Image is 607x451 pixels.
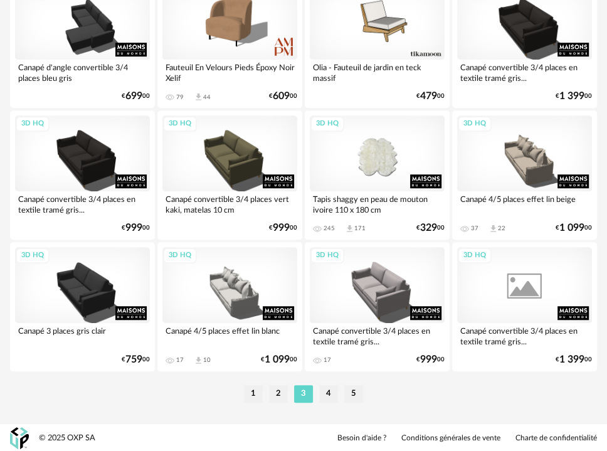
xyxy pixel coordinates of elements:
[345,224,354,233] span: Download icon
[273,92,290,100] span: 609
[498,225,505,232] div: 22
[39,433,95,443] div: © 2025 OXP SA
[122,224,150,232] div: € 00
[163,116,197,132] div: 3D HQ
[244,385,263,403] li: 1
[294,385,313,403] li: 3
[163,248,197,263] div: 3D HQ
[162,191,297,216] div: Canapé convertible 3/4 places vert kaki, matelas 10 cm
[420,356,437,364] span: 999
[556,224,592,232] div: € 00
[416,224,445,232] div: € 00
[324,356,331,364] div: 17
[162,60,297,85] div: Fauteuil En Velours Pieds Époxy Noir Xelif
[337,433,386,443] a: Besoin d'aide ?
[458,116,492,132] div: 3D HQ
[559,224,584,232] span: 1 099
[452,110,597,240] a: 3D HQ Canapé 4/5 places effet lin beige 37 Download icon 22 €1 09900
[10,427,29,449] img: OXP
[261,356,297,364] div: € 00
[122,356,150,364] div: € 00
[420,224,437,232] span: 329
[265,356,290,364] span: 1 099
[401,433,500,443] a: Conditions générales de vente
[15,323,150,348] div: Canapé 3 places gris clair
[194,356,203,365] span: Download icon
[162,323,297,348] div: Canapé 4/5 places effet lin blanc
[319,385,338,403] li: 4
[273,224,290,232] span: 999
[559,92,584,100] span: 1 399
[559,356,584,364] span: 1 399
[310,323,445,348] div: Canapé convertible 3/4 places en textile tramé gris...
[305,242,450,371] a: 3D HQ Canapé convertible 3/4 places en textile tramé gris... 17 €99900
[310,60,445,85] div: Olia - Fauteuil de jardin en teck massif
[457,60,592,85] div: Canapé convertible 3/4 places en textile tramé gris...
[305,110,450,240] a: 3D HQ Tapis shaggy en peau de mouton ivoire 110 x 180 cm 245 Download icon 171 €32900
[122,92,150,100] div: € 00
[310,116,344,132] div: 3D HQ
[125,356,142,364] span: 759
[269,385,288,403] li: 2
[458,248,492,263] div: 3D HQ
[310,191,445,216] div: Tapis shaggy en peau de mouton ivoire 110 x 180 cm
[16,116,50,132] div: 3D HQ
[157,110,302,240] a: 3D HQ Canapé convertible 3/4 places vert kaki, matelas 10 cm €99900
[488,224,498,233] span: Download icon
[416,356,445,364] div: € 00
[194,92,203,102] span: Download icon
[452,242,597,371] a: 3D HQ Canapé convertible 3/4 places en textile tramé gris... €1 39900
[10,110,155,240] a: 3D HQ Canapé convertible 3/4 places en textile tramé gris... €99900
[471,225,478,232] div: 37
[515,433,597,443] a: Charte de confidentialité
[10,242,155,371] a: 3D HQ Canapé 3 places gris clair €75900
[457,323,592,348] div: Canapé convertible 3/4 places en textile tramé gris...
[310,248,344,263] div: 3D HQ
[420,92,437,100] span: 479
[203,93,211,101] div: 44
[157,242,302,371] a: 3D HQ Canapé 4/5 places effet lin blanc 17 Download icon 10 €1 09900
[176,356,184,364] div: 17
[15,191,150,216] div: Canapé convertible 3/4 places en textile tramé gris...
[125,224,142,232] span: 999
[324,225,335,232] div: 245
[203,356,211,364] div: 10
[16,248,50,263] div: 3D HQ
[416,92,445,100] div: € 00
[457,191,592,216] div: Canapé 4/5 places effet lin beige
[176,93,184,101] div: 79
[269,224,297,232] div: € 00
[269,92,297,100] div: € 00
[354,225,366,232] div: 171
[344,385,363,403] li: 5
[556,356,592,364] div: € 00
[556,92,592,100] div: € 00
[15,60,150,85] div: Canapé d'angle convertible 3/4 places bleu gris
[125,92,142,100] span: 699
